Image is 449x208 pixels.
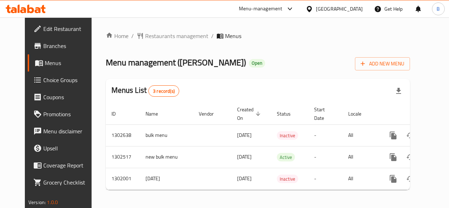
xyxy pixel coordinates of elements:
a: Grocery Checklist [28,174,100,191]
span: Start Date [314,105,334,122]
button: Change Status [402,170,419,187]
button: more [385,170,402,187]
a: Restaurants management [137,32,208,40]
span: Coupons [43,93,94,101]
a: Menus [28,54,100,71]
td: [DATE] [140,168,193,190]
div: Inactive [277,175,298,183]
button: more [385,149,402,166]
span: Status [277,110,300,118]
span: Restaurants management [145,32,208,40]
span: Locale [348,110,371,118]
span: Grocery Checklist [43,178,94,187]
td: - [308,146,343,168]
a: Home [106,32,128,40]
span: Menus [225,32,241,40]
div: Export file [390,82,407,100]
a: Upsell [28,140,100,157]
a: Menu disclaimer [28,123,100,140]
span: [DATE] [237,174,252,183]
span: Active [277,153,295,161]
td: - [308,124,343,146]
a: Branches [28,37,100,54]
span: Inactive [277,175,298,183]
nav: breadcrumb [106,32,410,40]
td: 1302001 [106,168,140,190]
h2: Menus List [111,85,179,97]
td: 1302517 [106,146,140,168]
button: more [385,127,402,144]
span: 1.0.0 [47,198,58,207]
a: Choice Groups [28,71,100,89]
span: Edit Restaurant [43,25,94,33]
td: 1302638 [106,124,140,146]
button: Add New Menu [355,57,410,70]
span: ID [111,110,125,118]
td: bulk menu [140,124,193,146]
span: Coverage Report [43,161,94,170]
td: All [343,124,379,146]
a: Coupons [28,89,100,106]
span: Inactive [277,132,298,140]
span: Promotions [43,110,94,118]
span: 3 record(s) [149,88,179,95]
button: Change Status [402,127,419,144]
span: Add New Menu [361,59,404,68]
td: All [343,146,379,168]
td: new bulk menu [140,146,193,168]
span: Name [146,110,167,118]
button: Change Status [402,149,419,166]
span: [DATE] [237,152,252,161]
span: Vendor [199,110,223,118]
div: Menu-management [239,5,283,13]
div: Total records count [148,85,179,97]
span: Open [249,60,265,66]
div: [GEOGRAPHIC_DATA] [316,5,363,13]
td: - [308,168,343,190]
a: Edit Restaurant [28,20,100,37]
td: All [343,168,379,190]
span: B [437,5,440,13]
div: Open [249,59,265,68]
span: Version: [28,198,46,207]
span: Branches [43,42,94,50]
span: [DATE] [237,130,252,140]
a: Promotions [28,106,100,123]
span: Menus [45,59,94,67]
span: Upsell [43,144,94,153]
span: Created On [237,105,263,122]
span: Choice Groups [43,76,94,84]
a: Coverage Report [28,157,100,174]
span: Menu disclaimer [43,127,94,135]
span: Menu management ( [PERSON_NAME] ) [106,54,246,70]
li: / [211,32,214,40]
li: / [131,32,134,40]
